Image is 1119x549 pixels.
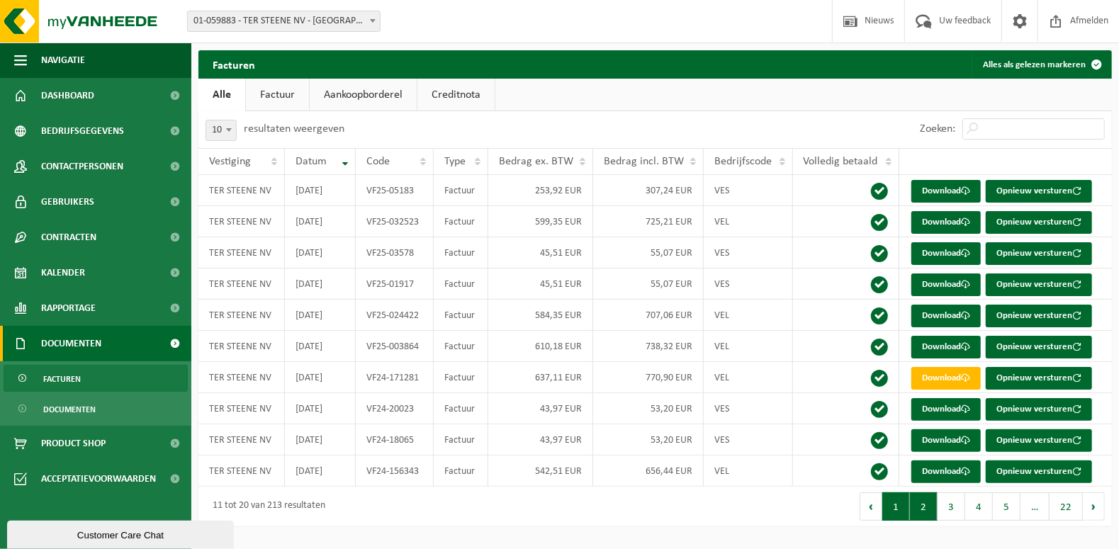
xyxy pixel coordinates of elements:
td: 599,35 EUR [488,206,593,237]
td: TER STEENE NV [198,175,285,206]
span: 01-059883 - TER STEENE NV - OOSTENDE [187,11,381,32]
td: 542,51 EUR [488,455,593,487]
td: 656,44 EUR [593,455,704,487]
button: Opnieuw versturen [986,242,1092,265]
label: resultaten weergeven [244,123,344,135]
td: 43,97 EUR [488,424,593,455]
button: Opnieuw versturen [986,180,1092,203]
td: [DATE] [285,300,356,331]
a: Creditnota [417,79,495,111]
button: Next [1083,492,1105,521]
td: VF25-03578 [356,237,434,268]
button: Opnieuw versturen [986,367,1092,390]
td: 725,21 EUR [593,206,704,237]
span: Gebruikers [41,184,94,220]
a: Download [911,336,981,358]
span: Documenten [43,396,96,423]
td: VES [704,268,793,300]
a: Download [911,398,981,421]
td: Factuur [434,237,488,268]
a: Aankoopborderel [310,79,417,111]
td: Factuur [434,331,488,362]
span: Code [366,156,390,167]
a: Download [911,211,981,234]
button: 1 [882,492,910,521]
td: VF25-003864 [356,331,434,362]
td: 43,97 EUR [488,393,593,424]
td: [DATE] [285,455,356,487]
td: 253,92 EUR [488,175,593,206]
span: 10 [206,120,237,141]
td: VF25-024422 [356,300,434,331]
button: Opnieuw versturen [986,460,1092,483]
span: Volledig betaald [804,156,878,167]
a: Download [911,180,981,203]
a: Download [911,460,981,483]
td: VES [704,237,793,268]
td: Factuur [434,393,488,424]
span: Dashboard [41,78,94,113]
a: Documenten [4,395,188,422]
td: 55,07 EUR [593,268,704,300]
td: TER STEENE NV [198,362,285,393]
button: 5 [993,492,1020,521]
span: Facturen [43,366,81,392]
td: VF24-171281 [356,362,434,393]
td: Factuur [434,362,488,393]
td: 637,11 EUR [488,362,593,393]
td: 45,51 EUR [488,268,593,300]
button: 2 [910,492,938,521]
td: [DATE] [285,206,356,237]
td: 53,20 EUR [593,424,704,455]
a: Download [911,242,981,265]
span: Acceptatievoorwaarden [41,461,156,497]
span: Product Shop [41,426,106,461]
td: VF24-20023 [356,393,434,424]
td: TER STEENE NV [198,393,285,424]
td: 55,07 EUR [593,237,704,268]
button: 22 [1050,492,1083,521]
td: VEL [704,331,793,362]
td: 707,06 EUR [593,300,704,331]
td: [DATE] [285,362,356,393]
button: Opnieuw versturen [986,211,1092,234]
td: VES [704,424,793,455]
span: Vestiging [209,156,251,167]
a: Factuur [246,79,309,111]
a: Download [911,305,981,327]
span: Bedrag incl. BTW [604,156,684,167]
span: Bedrag ex. BTW [499,156,573,167]
span: Navigatie [41,43,85,78]
button: Opnieuw versturen [986,398,1092,421]
td: Factuur [434,455,488,487]
h2: Facturen [198,50,269,78]
td: 307,24 EUR [593,175,704,206]
td: 770,90 EUR [593,362,704,393]
td: VES [704,175,793,206]
span: Documenten [41,326,101,361]
div: 11 tot 20 van 213 resultaten [206,494,325,519]
td: Factuur [434,424,488,455]
td: TER STEENE NV [198,424,285,455]
td: VEL [704,455,793,487]
td: TER STEENE NV [198,455,285,487]
button: 3 [938,492,965,521]
span: Contracten [41,220,96,255]
a: Alle [198,79,245,111]
td: TER STEENE NV [198,206,285,237]
td: [DATE] [285,237,356,268]
td: VF24-18065 [356,424,434,455]
button: 4 [965,492,993,521]
span: Bedrijfsgegevens [41,113,124,149]
td: TER STEENE NV [198,331,285,362]
td: Factuur [434,268,488,300]
td: 53,20 EUR [593,393,704,424]
td: Factuur [434,175,488,206]
span: 01-059883 - TER STEENE NV - OOSTENDE [188,11,380,31]
td: TER STEENE NV [198,300,285,331]
span: Bedrijfscode [714,156,772,167]
td: VF25-05183 [356,175,434,206]
td: [DATE] [285,175,356,206]
td: [DATE] [285,331,356,362]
